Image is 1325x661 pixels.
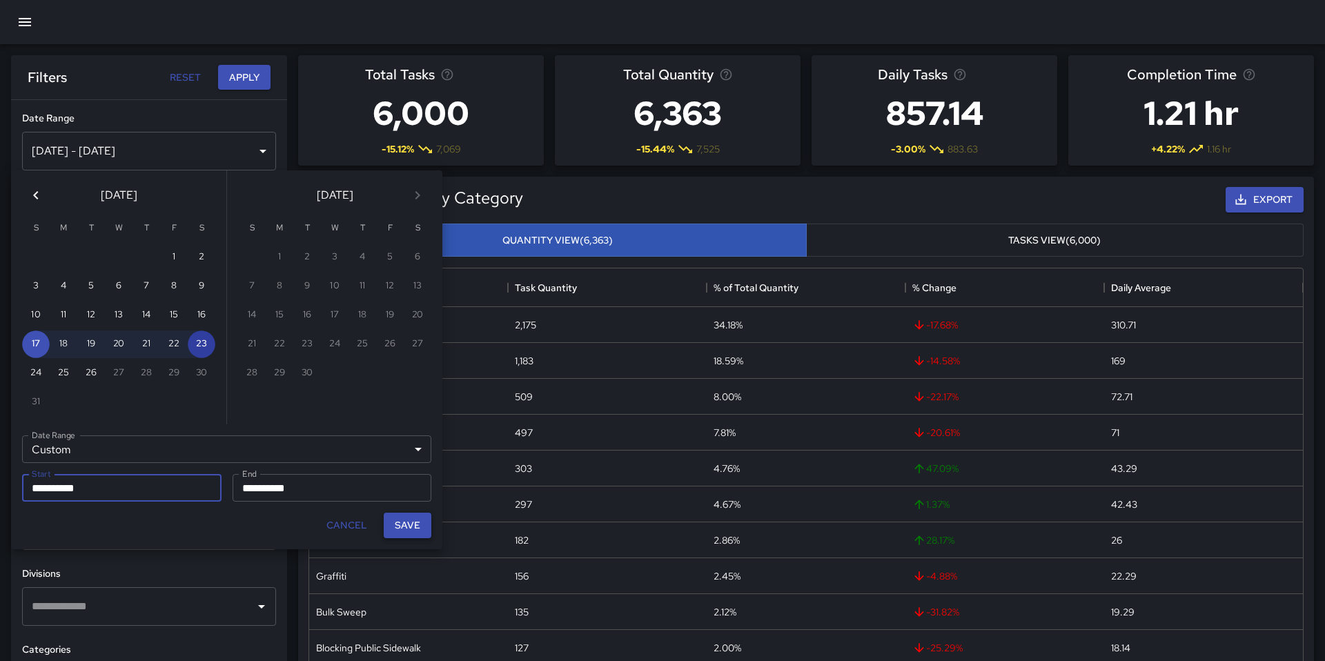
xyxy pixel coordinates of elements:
[50,359,77,387] button: 25
[161,215,186,242] span: Friday
[295,215,320,242] span: Tuesday
[32,429,75,441] label: Date Range
[188,273,215,300] button: 9
[384,513,431,538] button: Save
[188,302,215,329] button: 16
[132,302,160,329] button: 14
[106,215,131,242] span: Wednesday
[105,273,132,300] button: 6
[322,215,347,242] span: Wednesday
[160,330,188,358] button: 22
[77,359,105,387] button: 26
[160,273,188,300] button: 8
[105,330,132,358] button: 20
[132,273,160,300] button: 7
[77,330,105,358] button: 19
[105,302,132,329] button: 13
[160,302,188,329] button: 15
[22,273,50,300] button: 3
[77,273,105,300] button: 5
[50,302,77,329] button: 11
[22,302,50,329] button: 10
[188,244,215,271] button: 2
[189,215,214,242] span: Saturday
[32,468,50,480] label: Start
[134,215,159,242] span: Thursday
[101,186,137,205] span: [DATE]
[22,435,431,463] div: Custom
[50,330,77,358] button: 18
[377,215,402,242] span: Friday
[160,244,188,271] button: 1
[188,330,215,358] button: 23
[22,330,50,358] button: 17
[22,181,50,209] button: Previous month
[350,215,375,242] span: Thursday
[51,215,76,242] span: Monday
[50,273,77,300] button: 4
[317,186,353,205] span: [DATE]
[79,215,104,242] span: Tuesday
[23,215,48,242] span: Sunday
[77,302,105,329] button: 12
[22,359,50,387] button: 24
[267,215,292,242] span: Monday
[239,215,264,242] span: Sunday
[405,215,430,242] span: Saturday
[321,513,373,538] button: Cancel
[242,468,257,480] label: End
[132,330,160,358] button: 21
